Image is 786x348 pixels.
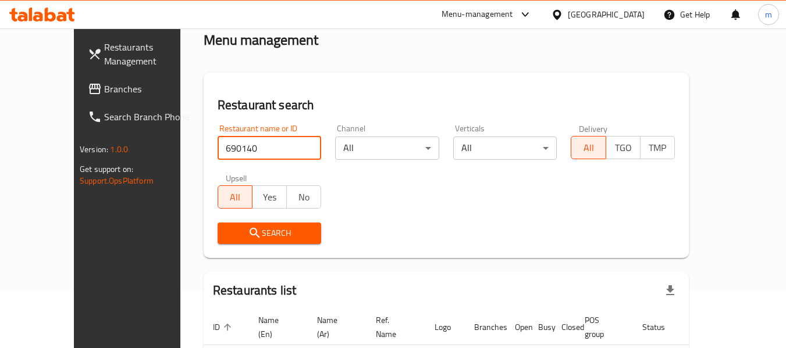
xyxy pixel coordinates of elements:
span: No [291,189,316,206]
div: All [453,137,557,160]
span: Search [227,226,312,241]
span: Name (En) [258,313,294,341]
label: Delivery [579,124,608,132]
span: Get support on: [80,162,133,177]
th: Branches [465,310,506,345]
th: Logo [425,310,465,345]
span: POS group [585,313,619,341]
a: Support.OpsPlatform [80,173,154,188]
span: TMP [645,139,670,156]
span: All [576,139,601,156]
span: Yes [257,189,282,206]
button: No [286,185,321,209]
button: Search [218,223,322,244]
span: Ref. Name [376,313,411,341]
button: All [218,185,252,209]
h2: Menu management [204,31,318,49]
span: TGO [611,139,636,156]
div: [GEOGRAPHIC_DATA] [568,8,645,21]
span: Status [642,320,680,334]
span: ID [213,320,235,334]
span: m [765,8,772,21]
span: Name (Ar) [317,313,353,341]
span: All [223,189,248,206]
th: Busy [529,310,552,345]
a: Branches [79,75,205,103]
a: Restaurants Management [79,33,205,75]
input: Search for restaurant name or ID.. [218,137,322,160]
h2: Restaurant search [218,96,675,114]
span: 1.0.0 [110,142,128,157]
button: TMP [640,136,675,159]
button: Yes [252,185,287,209]
span: Restaurants Management [104,40,196,68]
button: All [571,136,606,159]
th: Closed [552,310,575,345]
a: Search Branch Phone [79,103,205,131]
th: Open [506,310,529,345]
label: Upsell [226,174,247,182]
div: Menu-management [442,8,513,21]
h2: Restaurants list [213,282,296,299]
div: All [335,137,439,160]
span: Search Branch Phone [104,110,196,124]
span: Version: [80,142,108,157]
button: TGO [606,136,641,159]
span: Branches [104,82,196,96]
